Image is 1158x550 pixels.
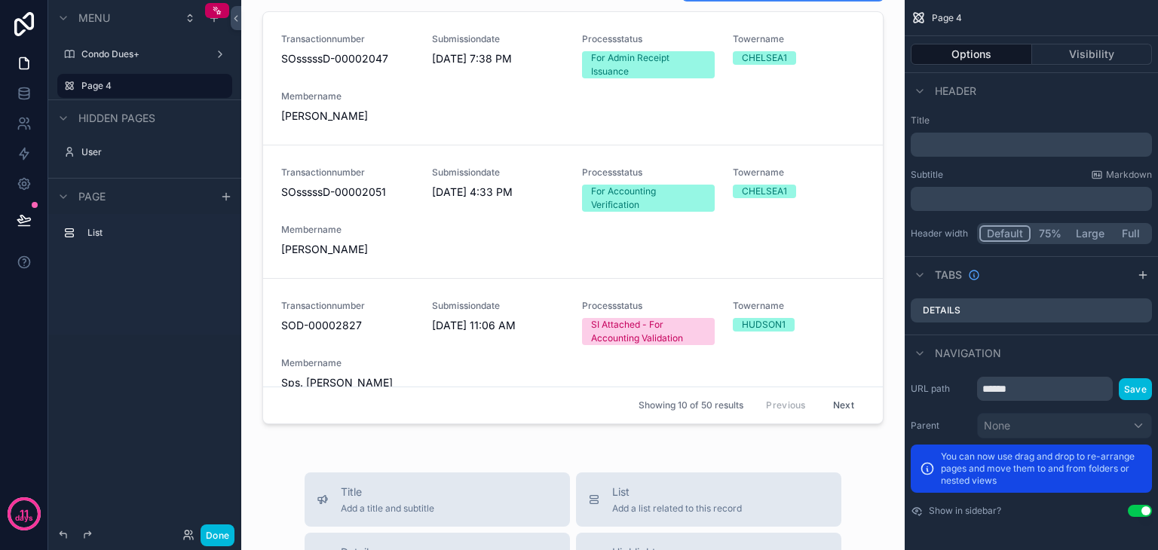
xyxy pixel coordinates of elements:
span: List [612,484,742,500]
span: Showing 10 of 50 results [639,399,743,411]
label: Condo Dues+ [81,48,202,60]
span: Hidden pages [78,111,155,126]
label: List [87,227,220,239]
button: TitleAdd a title and subtitle [305,472,570,527]
span: Markdown [1106,169,1152,181]
span: Page [78,189,106,204]
a: Markdown [1091,169,1152,181]
button: Large [1069,225,1111,242]
button: Full [1111,225,1150,242]
span: Menu [78,11,110,26]
p: days [15,512,33,524]
label: Parent [911,420,971,432]
button: 75% [1031,225,1069,242]
span: Add a title and subtitle [341,503,434,515]
button: Done [201,524,234,546]
button: Default [979,225,1031,242]
p: 11 [20,506,29,521]
label: User [81,146,223,158]
span: Add a list related to this record [612,503,742,515]
div: scrollable content [911,133,1152,157]
button: None [977,413,1152,438]
label: Title [911,115,1152,127]
button: Visibility [1032,44,1153,65]
span: Title [341,484,434,500]
span: Navigation [935,346,1001,361]
button: ListAdd a list related to this record [576,472,841,527]
p: You can now use drag and drop to re-arrange pages and move them to and from folders or nested views [941,451,1143,487]
label: Page 4 [81,80,223,92]
span: Tabs [935,267,962,283]
span: Page 4 [932,12,962,24]
span: None [984,418,1010,433]
button: Save [1119,378,1152,400]
label: Show in sidebar? [929,505,1001,517]
div: scrollable content [911,187,1152,211]
button: Options [911,44,1032,65]
label: Subtitle [911,169,943,181]
label: URL path [911,383,971,395]
label: Details [923,304,960,316]
div: scrollable content [48,214,241,260]
label: Header width [911,228,971,240]
span: Header [935,84,976,99]
button: Next [823,394,865,417]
